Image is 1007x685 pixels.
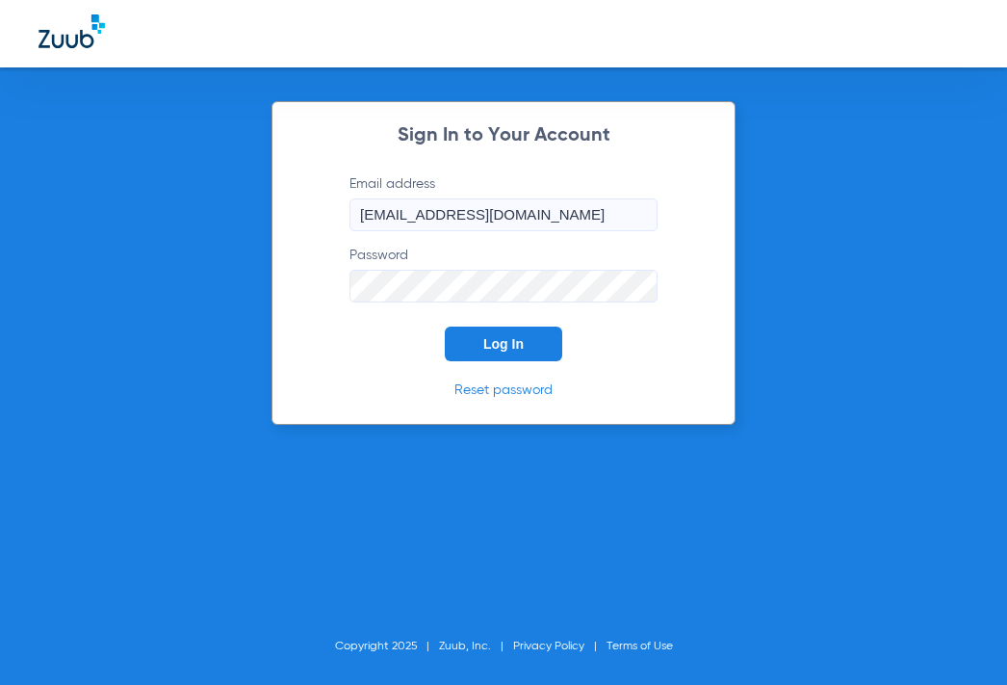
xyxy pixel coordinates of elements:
[349,270,658,303] input: Password
[445,327,562,361] button: Log In
[513,641,584,652] a: Privacy Policy
[454,383,553,397] a: Reset password
[39,14,105,48] img: Zuub Logo
[607,641,673,652] a: Terms of Use
[483,336,524,352] span: Log In
[439,637,513,656] li: Zuub, Inc.
[321,126,686,145] h2: Sign In to Your Account
[349,198,658,231] input: Email address
[349,246,658,303] label: Password
[335,637,439,656] li: Copyright 2025
[349,174,658,231] label: Email address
